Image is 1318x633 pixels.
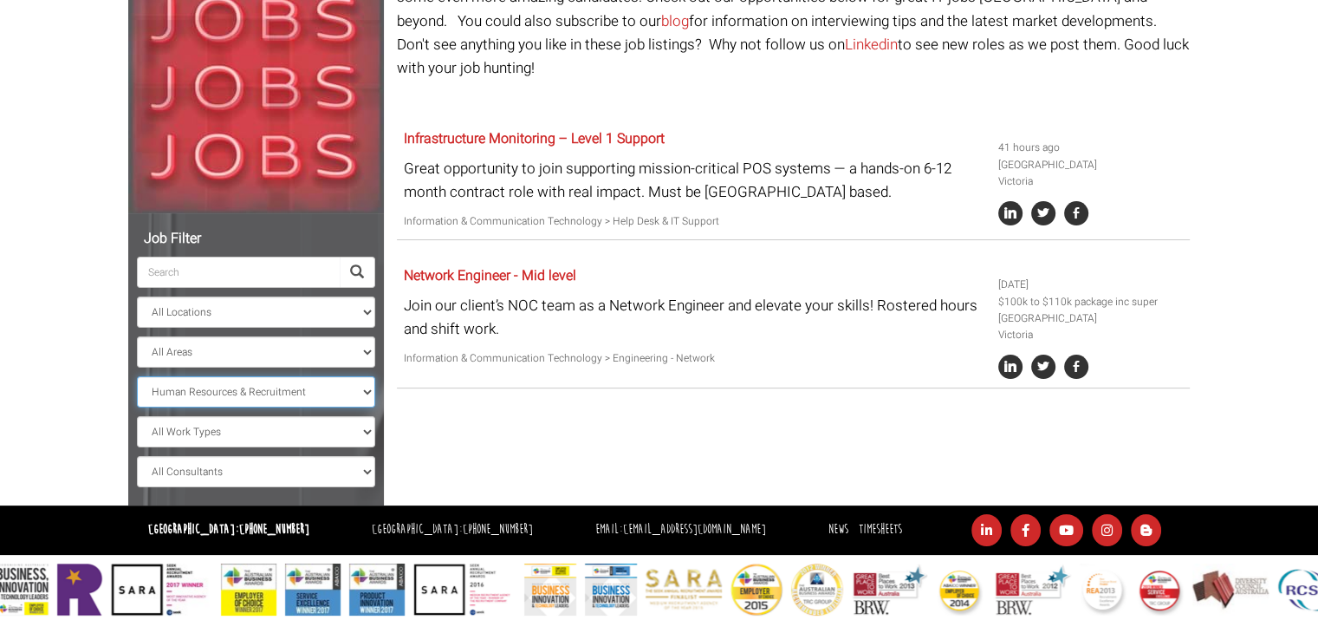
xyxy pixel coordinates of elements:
[591,518,770,543] li: Email:
[148,521,309,538] strong: [GEOGRAPHIC_DATA]:
[404,157,985,204] p: Great opportunity to join supporting mission-critical POS systems — a hands-on 6-12 month contrac...
[404,294,985,341] p: Join our client’s NOC team as a Network Engineer and elevate your skills! Rostered hours and shif...
[404,128,665,149] a: Infrastructure Monitoring – Level 1 Support
[404,350,985,367] p: Information & Communication Technology > Engineering - Network
[137,232,375,247] h5: Job Filter
[828,521,848,538] a: News
[239,521,309,538] a: [PHONE_NUMBER]
[463,521,533,538] a: [PHONE_NUMBER]
[998,277,1184,293] li: [DATE]
[998,310,1184,343] li: [GEOGRAPHIC_DATA] Victoria
[137,257,340,288] input: Search
[404,265,576,286] a: Network Engineer - Mid level
[998,140,1184,156] li: 41 hours ago
[661,10,689,32] a: blog
[859,521,902,538] a: Timesheets
[623,521,766,538] a: [EMAIL_ADDRESS][DOMAIN_NAME]
[998,157,1184,190] li: [GEOGRAPHIC_DATA] Victoria
[367,518,537,543] li: [GEOGRAPHIC_DATA]:
[845,34,898,55] a: Linkedin
[998,294,1184,310] li: $100k to $110k package inc super
[404,213,985,230] p: Information & Communication Technology > Help Desk & IT Support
